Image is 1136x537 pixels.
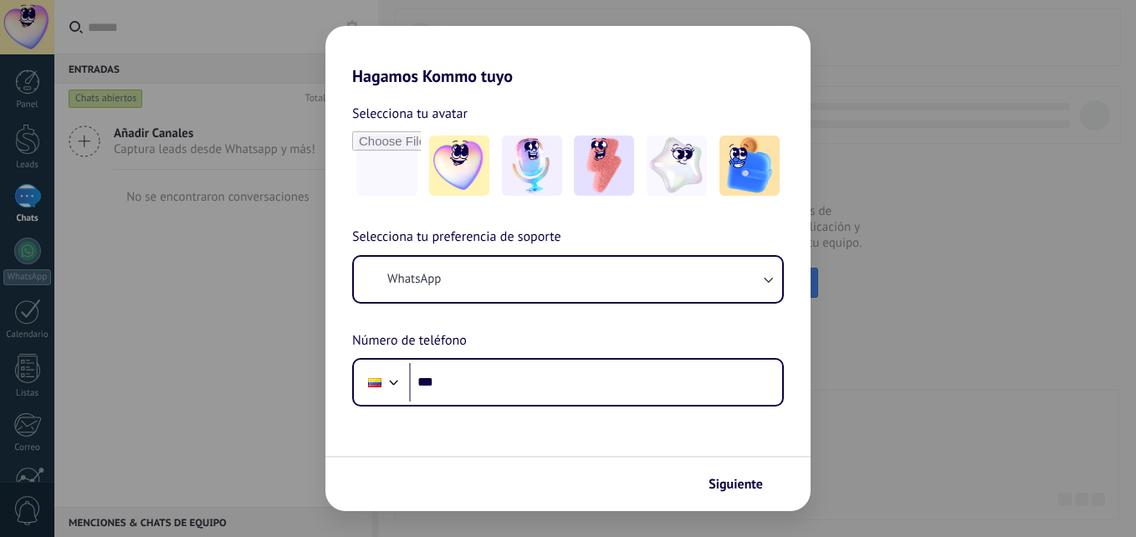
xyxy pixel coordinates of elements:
[387,271,441,288] span: WhatsApp
[352,330,467,352] span: Número de teléfono
[352,103,468,125] span: Selecciona tu avatar
[701,470,785,499] button: Siguiente
[647,136,707,196] img: -4.jpeg
[352,227,561,248] span: Selecciona tu preferencia de soporte
[502,136,562,196] img: -2.jpeg
[359,365,391,400] div: Colombia: + 57
[429,136,489,196] img: -1.jpeg
[709,478,763,490] span: Siguiente
[325,26,811,86] h2: Hagamos Kommo tuyo
[354,257,782,302] button: WhatsApp
[574,136,634,196] img: -3.jpeg
[719,136,780,196] img: -5.jpeg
